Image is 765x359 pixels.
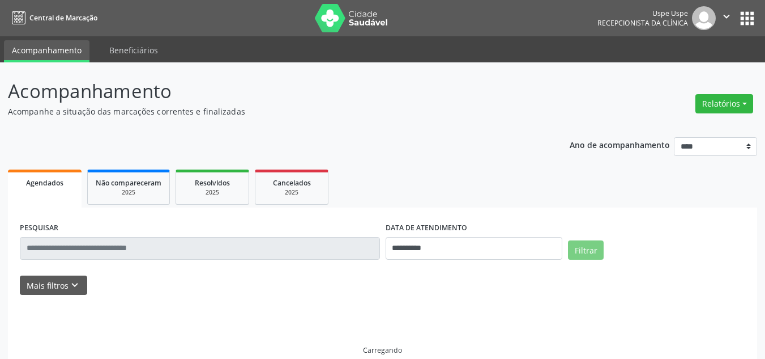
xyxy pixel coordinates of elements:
[716,6,737,30] button: 
[597,9,688,18] div: Uspe Uspe
[96,178,161,188] span: Não compareceram
[692,6,716,30] img: img
[96,188,161,197] div: 2025
[597,18,688,28] span: Recepcionista da clínica
[26,178,63,188] span: Agendados
[20,276,87,295] button: Mais filtroskeyboard_arrow_down
[386,219,467,237] label: DATA DE ATENDIMENTO
[720,10,733,23] i: 
[101,40,166,60] a: Beneficiários
[29,13,97,23] span: Central de Marcação
[195,178,230,188] span: Resolvidos
[4,40,89,62] a: Acompanhamento
[20,219,58,237] label: PESQUISAR
[737,9,757,28] button: apps
[695,94,753,113] button: Relatórios
[570,137,670,151] p: Ano de acompanhamento
[273,178,311,188] span: Cancelados
[69,279,81,292] i: keyboard_arrow_down
[8,77,532,105] p: Acompanhamento
[568,240,604,260] button: Filtrar
[8,9,97,27] a: Central de Marcação
[363,345,402,355] div: Carregando
[8,105,532,117] p: Acompanhe a situação das marcações correntes e finalizadas
[184,188,241,197] div: 2025
[263,188,320,197] div: 2025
